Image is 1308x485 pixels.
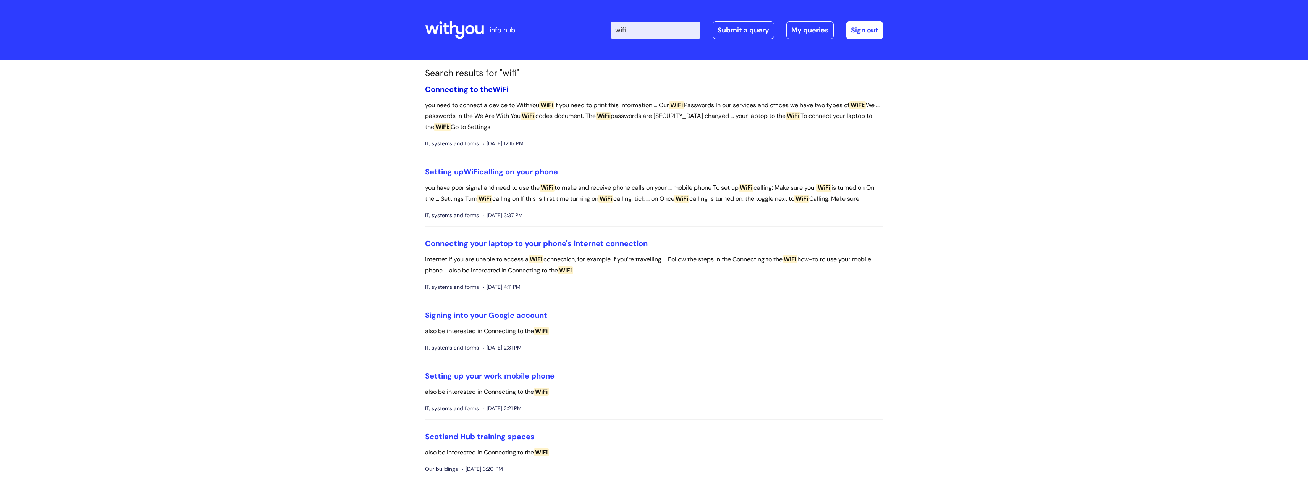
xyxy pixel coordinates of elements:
span: WiFi [558,266,573,274]
a: Setting up your work mobile phone [425,371,555,381]
span: Our buildings [425,464,458,474]
h1: Search results for "wifi" [425,68,883,79]
p: you need to connect a device to WithYou If you need to print this information ... Our Passwords I... [425,100,883,133]
p: internet If you are unable to access a connection, for example if you’re travelling ... Follow th... [425,254,883,276]
span: WiFi [464,167,479,177]
span: IT, systems and forms [425,343,479,353]
span: [DATE] 3:37 PM [483,211,523,220]
span: WiFi [540,184,555,192]
span: WiFi [816,184,831,192]
span: WiFi [786,112,800,120]
a: Connecting your laptop to your phone's internet connection [425,238,648,248]
span: WiFi [521,112,535,120]
a: My queries [786,21,834,39]
p: also be interested in Connecting to the [425,447,883,458]
a: Connecting to theWiFi [425,84,508,94]
input: Search [611,22,700,39]
span: WiFi [534,448,549,456]
p: info hub [490,24,515,36]
span: WiFi: [434,123,451,131]
span: WiFi [529,255,543,263]
span: WiFi [534,327,549,335]
span: WiFi [598,195,613,203]
p: also be interested in Connecting to the [425,387,883,398]
a: Submit a query [713,21,774,39]
p: also be interested in Connecting to the [425,326,883,337]
span: WiFi [783,255,797,263]
span: IT, systems and forms [425,139,479,148]
a: Scotland Hub training spaces [425,432,535,441]
span: WiFi [493,84,508,94]
span: IT, systems and forms [425,211,479,220]
span: [DATE] 2:21 PM [483,404,522,413]
span: WiFi [794,195,809,203]
a: Sign out [846,21,883,39]
span: WiFi [477,195,492,203]
span: WiFi [534,388,549,396]
span: IT, systems and forms [425,404,479,413]
p: you have poor signal and need to use the to make and receive phone calls on your ... mobile phone... [425,182,883,205]
span: WiFi: [849,101,866,109]
span: WiFi [596,112,611,120]
span: [DATE] 2:31 PM [483,343,522,353]
span: [DATE] 4:11 PM [483,282,521,292]
a: Setting upWiFicalling on your phone [425,167,558,177]
span: WiFi [669,101,684,109]
span: [DATE] 12:15 PM [483,139,524,148]
span: WiFi [739,184,753,192]
a: Signing into your Google account [425,310,547,320]
span: WiFi [539,101,554,109]
span: WiFi [674,195,689,203]
span: IT, systems and forms [425,282,479,292]
div: | - [611,21,883,39]
span: [DATE] 3:20 PM [462,464,503,474]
